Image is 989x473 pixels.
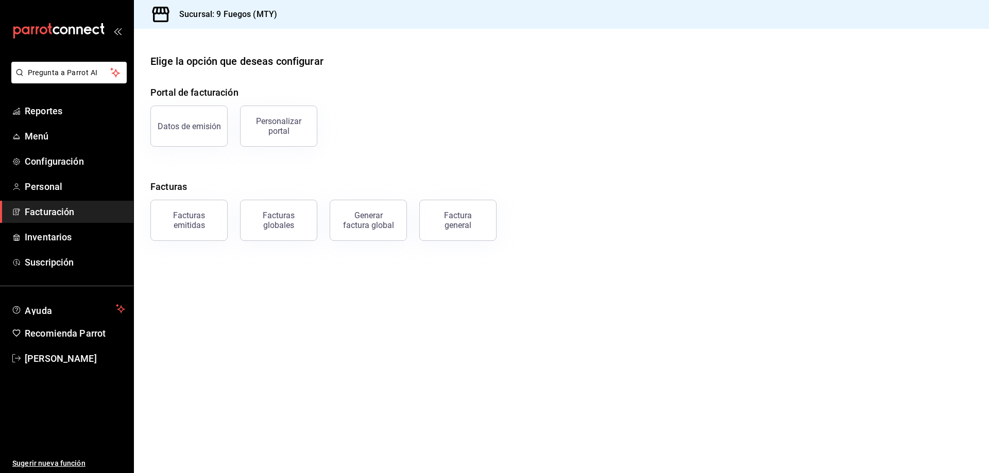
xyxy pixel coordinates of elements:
[25,104,125,118] span: Reportes
[25,154,125,168] span: Configuración
[330,200,407,241] button: Generar factura global
[12,458,125,469] span: Sugerir nueva función
[25,205,125,219] span: Facturación
[158,121,221,131] div: Datos de emisión
[25,129,125,143] span: Menú
[28,67,111,78] span: Pregunta a Parrot AI
[25,303,112,315] span: Ayuda
[150,180,973,194] h4: Facturas
[432,211,484,230] div: Factura general
[25,255,125,269] span: Suscripción
[343,211,394,230] div: Generar factura global
[247,211,311,230] div: Facturas globales
[240,200,317,241] button: Facturas globales
[419,200,497,241] button: Factura general
[247,116,311,136] div: Personalizar portal
[150,85,973,99] h4: Portal de facturación
[25,326,125,340] span: Recomienda Parrot
[113,27,122,35] button: open_drawer_menu
[150,200,228,241] button: Facturas emitidas
[25,352,125,365] span: [PERSON_NAME]
[25,180,125,194] span: Personal
[150,106,228,147] button: Datos de emisión
[150,54,323,69] div: Elige la opción que deseas configurar
[157,211,221,230] div: Facturas emitidas
[240,106,317,147] button: Personalizar portal
[11,62,127,83] button: Pregunta a Parrot AI
[7,75,127,85] a: Pregunta a Parrot AI
[25,230,125,244] span: Inventarios
[171,8,277,21] h3: Sucursal: 9 Fuegos (MTY)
